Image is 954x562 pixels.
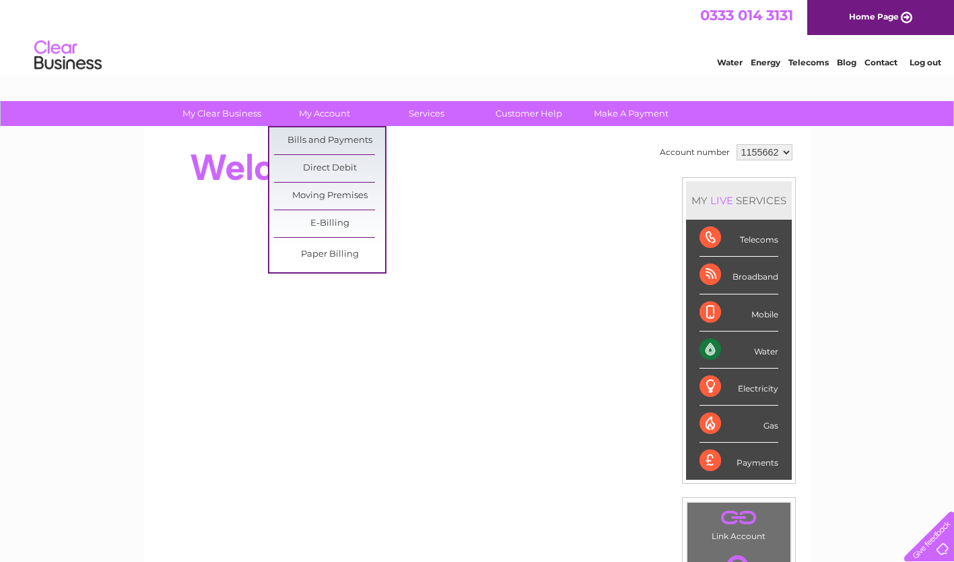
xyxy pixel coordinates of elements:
a: 0333 014 3131 [700,7,793,24]
a: Water [717,57,743,67]
a: E-Billing [274,210,385,237]
div: Water [700,332,778,369]
a: Direct Debit [274,155,385,182]
div: LIVE [708,194,736,207]
a: . [691,506,787,530]
td: Link Account [687,502,791,544]
a: Contact [864,57,897,67]
a: Customer Help [473,101,584,126]
a: Energy [751,57,780,67]
a: Bills and Payments [274,127,385,154]
div: Gas [700,406,778,443]
div: Telecoms [700,220,778,257]
div: Electricity [700,369,778,406]
a: My Account [269,101,380,126]
div: Clear Business is a trading name of Verastar Limited (registered in [GEOGRAPHIC_DATA] No. 3667643... [160,7,796,65]
a: Make A Payment [576,101,687,126]
a: Paper Billing [274,241,385,268]
div: Mobile [700,294,778,332]
td: Account number [656,141,733,164]
a: Blog [837,57,856,67]
a: Moving Premises [274,183,385,210]
a: Services [371,101,482,126]
div: MY SERVICES [686,181,792,220]
a: Telecoms [788,57,829,67]
div: Broadband [700,257,778,294]
div: Payments [700,443,778,479]
img: logo.png [34,35,102,76]
a: My Clear Business [166,101,277,126]
a: Log out [910,57,941,67]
